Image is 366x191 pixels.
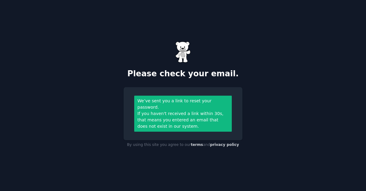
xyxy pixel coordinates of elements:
div: By using this site you agree to our and [124,140,242,150]
div: If you haven't received a link within 30s, that means you entered an email that does not exist in... [138,110,229,130]
div: We’ve sent you a link to reset your password. [138,98,229,110]
h2: Please check your email. [124,69,242,79]
a: terms [191,143,203,147]
a: privacy policy [210,143,239,147]
img: Gummy Bear [175,41,191,63]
